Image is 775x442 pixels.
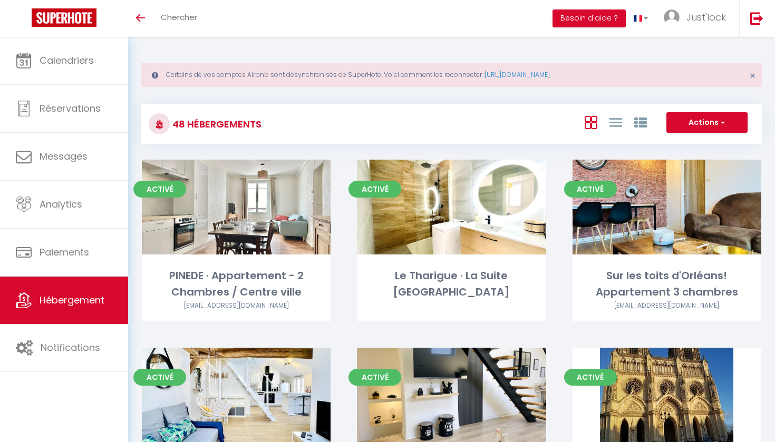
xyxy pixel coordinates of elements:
[142,301,331,311] div: Airbnb
[348,181,401,198] span: Activé
[634,113,647,131] a: Vue par Groupe
[348,369,401,386] span: Activé
[40,293,104,307] span: Hébergement
[750,69,755,82] span: ×
[664,9,680,25] img: ...
[142,268,331,301] div: PINEDE · Appartement - 2 Chambres / Centre ville
[133,369,186,386] span: Activé
[686,11,726,24] span: Just'lock
[750,71,755,81] button: Close
[40,198,82,211] span: Analytics
[666,112,748,133] button: Actions
[585,113,597,131] a: Vue en Box
[41,341,100,354] span: Notifications
[564,369,617,386] span: Activé
[40,245,89,259] span: Paiements
[170,112,261,136] h3: 48 Hébergements
[553,9,626,27] button: Besoin d'aide ?
[609,113,622,131] a: Vue en Liste
[133,181,186,198] span: Activé
[40,102,101,115] span: Réservations
[573,301,761,311] div: Airbnb
[32,8,96,27] img: Super Booking
[40,150,88,163] span: Messages
[141,63,762,87] div: Certains de vos comptes Airbnb sont désynchronisés de SuperHote. Voici comment les reconnecter :
[485,70,550,79] a: [URL][DOMAIN_NAME]
[750,12,763,25] img: logout
[564,181,617,198] span: Activé
[573,268,761,301] div: Sur les toits d'Orléans! Appartement 3 chambres
[357,268,546,301] div: Le Tharigue · La Suite [GEOGRAPHIC_DATA]
[40,54,94,67] span: Calendriers
[161,12,197,23] span: Chercher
